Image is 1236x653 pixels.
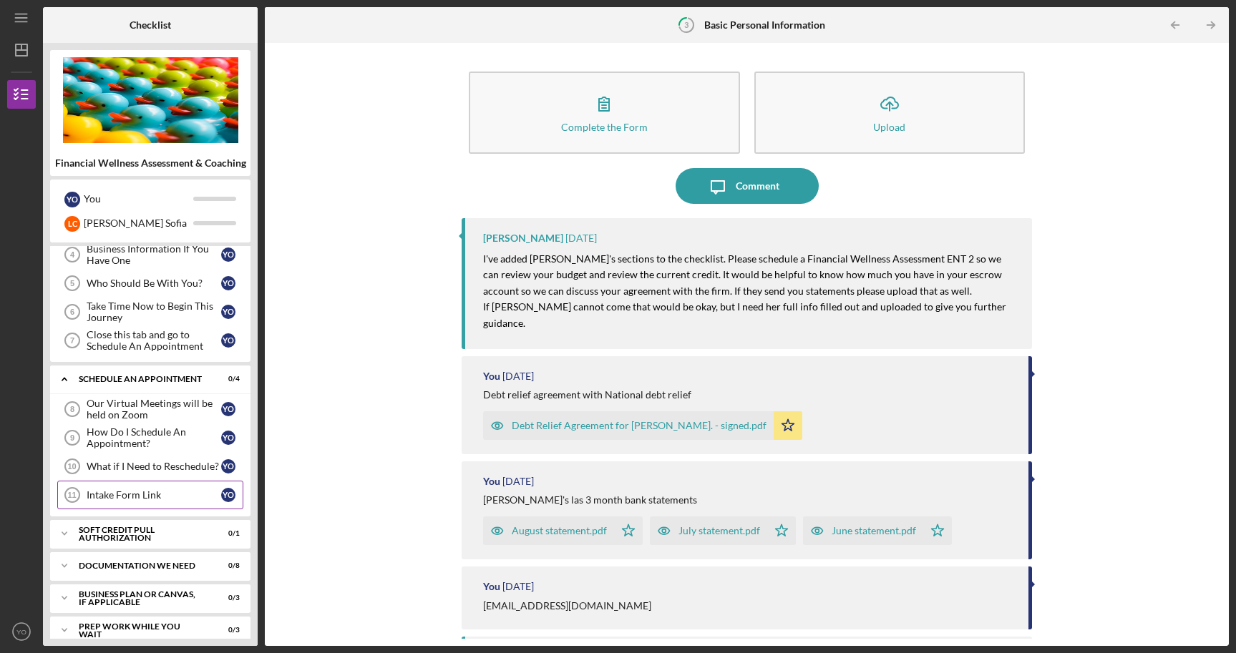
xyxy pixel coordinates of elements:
a: 11Intake Form LinkYO [57,481,243,509]
div: Y O [221,305,235,319]
div: Intake Form Link [87,489,221,501]
div: Y O [221,459,235,473]
div: Y O [221,276,235,290]
a: 8Our Virtual Meetings will be held on ZoomYO [57,395,243,423]
div: [EMAIL_ADDRESS][DOMAIN_NAME] [483,600,651,612]
div: 0 / 3 [214,594,240,602]
div: Take Time Now to Begin This Journey [87,300,221,323]
a: 4Business Information If You Have OneYO [57,240,243,269]
div: What if I Need to Reschedule? [87,461,221,472]
div: 0 / 8 [214,561,240,570]
tspan: 8 [70,405,74,413]
div: Soft Credit Pull Authorization [79,526,204,542]
button: August statement.pdf [483,516,643,545]
div: Y O [221,247,235,262]
div: Y O [221,402,235,416]
button: YO [7,617,36,646]
a: 7Close this tab and go to Schedule An AppointmentYO [57,326,243,355]
tspan: 11 [67,491,76,499]
div: You [483,581,500,592]
time: 2025-09-06 17:44 [565,232,597,244]
div: Schedule An Appointment [79,375,204,383]
tspan: 6 [70,308,74,316]
div: Business Plan or Canvas, if applicable [79,590,204,607]
div: 0 / 4 [214,375,240,383]
div: Comment [736,168,779,204]
tspan: 4 [70,250,75,259]
a: 9How Do I Schedule An Appointment?YO [57,423,243,452]
div: 0 / 1 [214,529,240,538]
div: Complete the Form [561,122,648,132]
div: How Do I Schedule An Appointment? [87,426,221,449]
div: Our Virtual Meetings will be held on Zoom [87,398,221,421]
b: Basic Personal Information [704,19,825,31]
time: 2025-09-04 21:21 [502,476,534,487]
div: L C [64,216,80,232]
div: 0 / 3 [214,626,240,634]
b: Checklist [130,19,171,31]
div: Close this tab and go to Schedule An Appointment [87,329,221,352]
div: Y O [64,192,80,207]
a: 5Who Should Be With You?YO [57,269,243,298]
tspan: 10 [67,462,76,471]
mark: I've added [PERSON_NAME]'s sections to the checklist. Please schedule a Financial Wellness Assess... [483,252,1004,297]
button: July statement.pdf [650,516,796,545]
div: [PERSON_NAME] Sofia [84,211,193,235]
div: August statement.pdf [512,525,607,536]
div: June statement.pdf [832,525,916,536]
div: You [84,187,193,211]
div: July statement.pdf [678,525,760,536]
a: 6Take Time Now to Begin This JourneyYO [57,298,243,326]
div: [PERSON_NAME] [483,232,563,244]
time: 2025-08-21 00:00 [502,581,534,592]
div: Documentation We Need [79,561,204,570]
tspan: 3 [684,20,688,29]
mark: If [PERSON_NAME] cannot come that would be okay, but I need her full info filled out and uploaded... [483,300,1008,328]
div: Upload [873,122,905,132]
button: June statement.pdf [803,516,952,545]
tspan: 7 [70,336,74,345]
button: Comment [676,168,819,204]
button: Debt Relief Agreement for [PERSON_NAME]. - signed.pdf [483,411,802,440]
img: Product logo [50,57,250,143]
div: [PERSON_NAME]'s las 3 month bank statements [483,494,697,506]
div: Y O [221,333,235,348]
time: 2025-09-04 21:23 [502,370,534,382]
b: Financial Wellness Assessment & Coaching [55,157,246,169]
div: Debt relief agreement with National debt relief [483,389,691,401]
tspan: 5 [70,279,74,288]
div: Y O [221,431,235,445]
div: You [483,370,500,382]
div: Who Should Be With You? [87,278,221,289]
button: Upload [754,72,1025,154]
div: Business Information If You Have One [87,243,221,266]
div: You [483,476,500,487]
div: Prep Work While You Wait [79,622,204,639]
a: 10What if I Need to Reschedule?YO [57,452,243,481]
button: Complete the Form [469,72,739,154]
div: Y O [221,488,235,502]
div: Debt Relief Agreement for [PERSON_NAME]. - signed.pdf [512,420,767,431]
tspan: 9 [70,433,74,442]
text: YO [16,628,26,636]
